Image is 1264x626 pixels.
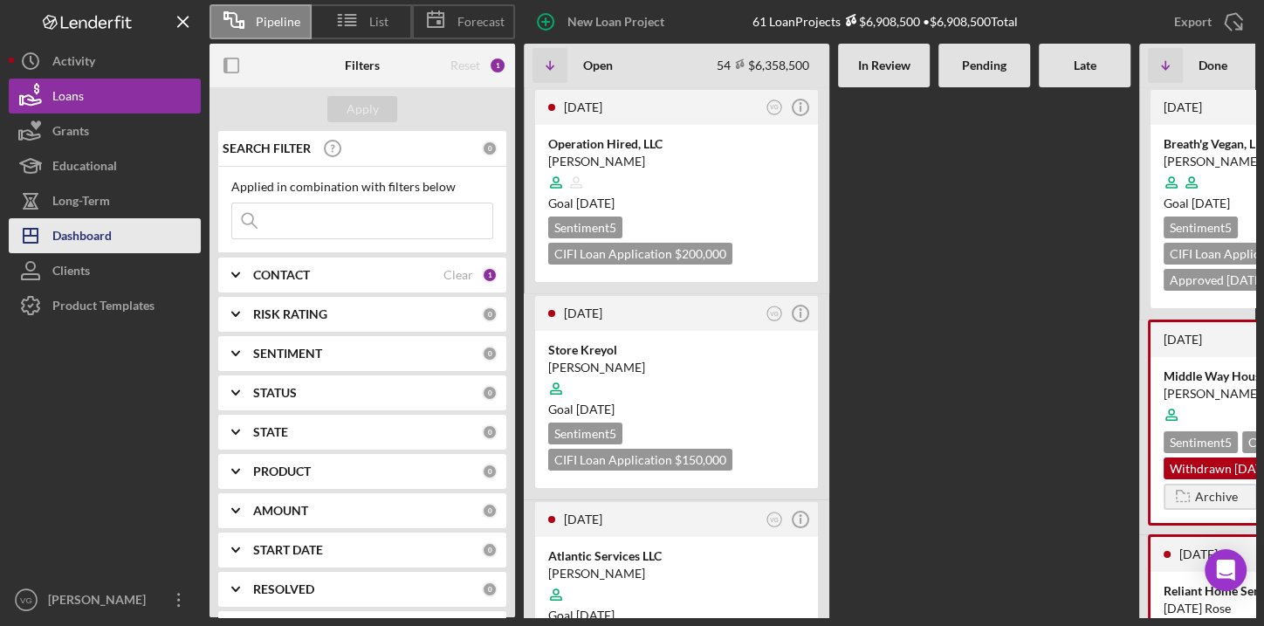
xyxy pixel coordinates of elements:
time: 2025-06-20 12:20 [1164,100,1202,114]
button: Archive [1164,484,1257,510]
div: [PERSON_NAME] [548,359,805,376]
button: Loans [9,79,201,114]
text: VG [770,104,778,110]
div: Sentiment 5 [1164,217,1238,238]
div: CIFI Loan Application [548,243,732,265]
div: [PERSON_NAME] [44,582,157,622]
a: [DATE]VGStore Kreyol[PERSON_NAME]Goal [DATE]Sentiment5CIFI Loan Application $150,000 [532,293,821,491]
button: New Loan Project [524,4,682,39]
div: Educational [52,148,117,188]
div: Apply [347,96,379,122]
div: [PERSON_NAME] [548,565,805,582]
span: Forecast [457,15,505,29]
span: $200,000 [675,246,726,261]
b: RESOLVED [253,582,314,596]
div: Clear [443,268,473,282]
span: Goal [548,608,615,623]
div: 0 [482,581,498,597]
text: VG [20,595,32,605]
time: 2025-09-24 16:57 [564,512,602,526]
div: Export [1174,4,1212,39]
text: VG [770,310,778,316]
span: Goal [1164,196,1230,210]
div: Product Templates [52,288,155,327]
div: Activity [52,44,95,83]
span: Pipeline [256,15,300,29]
button: VG [763,96,787,120]
div: 0 [482,346,498,361]
button: Apply [327,96,397,122]
div: 0 [482,385,498,401]
b: CONTACT [253,268,310,282]
button: Grants [9,114,201,148]
b: Done [1199,58,1227,72]
button: VG [763,302,787,326]
b: RISK RATING [253,307,327,321]
div: Loans [52,79,84,118]
time: 2025-09-24 19:17 [564,306,602,320]
time: 11/06/2025 [576,402,615,416]
div: 0 [482,424,498,440]
span: $150,000 [675,452,726,467]
b: Open [583,58,613,72]
time: 2025-02-20 14:34 [1179,547,1218,561]
button: Dashboard [9,218,201,253]
div: Atlantic Services LLC [548,547,805,565]
div: Archive [1195,484,1238,510]
span: List [369,15,388,29]
div: 1 [489,57,506,74]
div: Sentiment 5 [1164,431,1238,453]
div: CIFI Loan Application [548,449,732,471]
button: Export [1157,4,1255,39]
div: 0 [482,306,498,322]
button: Product Templates [9,288,201,323]
b: Pending [962,58,1006,72]
div: 1 [482,267,498,283]
div: 0 [482,141,498,156]
time: 2025-04-07 17:28 [1164,332,1202,347]
div: 0 [482,542,498,558]
time: 11/08/2025 [576,608,615,623]
b: STATUS [253,386,297,400]
button: VG [763,508,787,532]
div: Open Intercom Messenger [1205,549,1247,591]
b: SEARCH FILTER [223,141,311,155]
b: START DATE [253,543,323,557]
div: Dashboard [52,218,112,258]
text: VG [770,516,778,522]
div: Clients [52,253,90,292]
button: VG[PERSON_NAME] [9,582,201,617]
span: Goal [548,196,615,210]
time: 10/27/2025 [576,196,615,210]
span: Goal [548,402,615,416]
div: [PERSON_NAME] [548,153,805,170]
b: STATE [253,425,288,439]
div: 0 [482,464,498,479]
b: SENTIMENT [253,347,322,361]
b: Late [1074,58,1096,72]
button: Activity [9,44,201,79]
div: 61 Loan Projects • $6,908,500 Total [752,14,1018,29]
div: New Loan Project [567,4,664,39]
button: Clients [9,253,201,288]
div: Operation Hired, LLC [548,135,805,153]
div: $6,908,500 [841,14,920,29]
div: Grants [52,114,89,153]
b: In Review [858,58,910,72]
div: Reset [450,58,480,72]
button: Long-Term [9,183,201,218]
a: [DATE]VGOperation Hired, LLC[PERSON_NAME]Goal [DATE]Sentiment5CIFI Loan Application $200,000 [532,87,821,285]
div: Applied in combination with filters below [231,180,493,194]
time: 04/13/2025 [1192,196,1230,210]
div: Sentiment 5 [548,217,622,238]
button: Educational [9,148,201,183]
b: Filters [345,58,380,72]
div: Sentiment 5 [548,423,622,444]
